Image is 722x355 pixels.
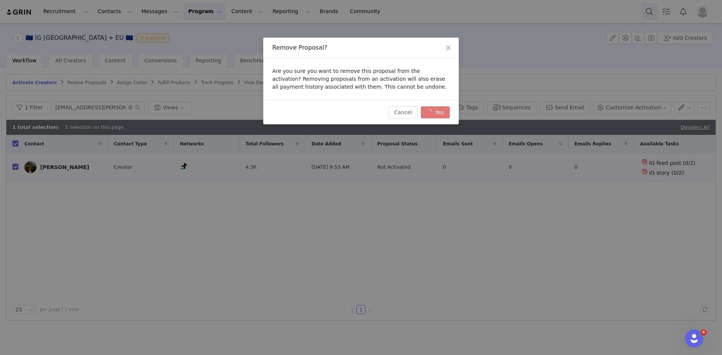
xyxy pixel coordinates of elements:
[272,44,450,52] div: Remove Proposal?
[445,45,451,51] i: icon: close
[272,67,450,91] p: Are you sure you want to remove this proposal from the activation? Removing proposals from an act...
[685,329,703,347] iframe: Intercom live chat
[438,38,459,59] button: Close
[388,106,418,118] button: Cancel
[701,329,707,335] span: 6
